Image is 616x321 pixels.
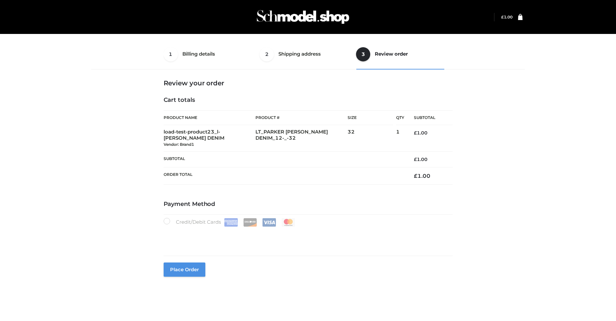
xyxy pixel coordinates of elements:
[396,110,404,125] th: Qty
[348,125,396,151] td: 32
[255,110,348,125] th: Product #
[281,218,295,227] img: Mastercard
[164,110,256,125] th: Product Name
[164,218,296,227] label: Credit/Debit Cards
[164,201,453,208] h4: Payment Method
[243,218,257,227] img: Discover
[348,111,393,125] th: Size
[164,167,404,184] th: Order Total
[414,156,427,162] bdi: 1.00
[255,125,348,151] td: LT_PARKER [PERSON_NAME] DENIM_12-_-32
[164,79,453,87] h3: Review your order
[396,125,404,151] td: 1
[224,218,238,227] img: Amex
[262,218,276,227] img: Visa
[501,15,504,19] span: £
[501,15,513,19] bdi: 1.00
[164,151,404,167] th: Subtotal
[164,125,256,151] td: load-test-product23_l-[PERSON_NAME] DENIM
[164,97,453,104] h4: Cart totals
[414,130,427,136] bdi: 1.00
[162,225,451,249] iframe: Secure payment input frame
[501,15,513,19] a: £1.00
[164,262,205,277] button: Place order
[404,111,453,125] th: Subtotal
[414,173,417,179] span: £
[164,142,194,147] small: Vendor: Brand1
[254,4,351,30] img: Schmodel Admin 964
[414,173,430,179] bdi: 1.00
[414,130,417,136] span: £
[414,156,417,162] span: £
